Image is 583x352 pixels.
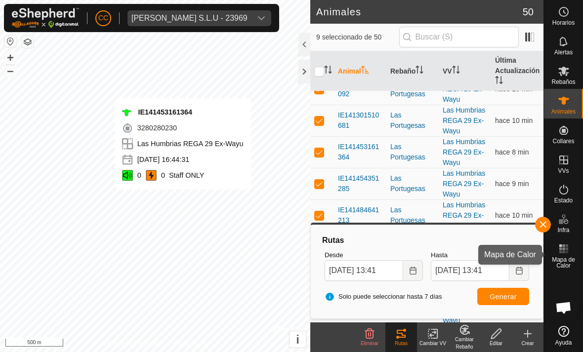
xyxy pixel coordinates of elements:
a: Contáctenos [173,339,206,348]
div: Las Portugesas [390,205,435,226]
span: Infra [557,227,569,233]
a: Las Humbrias REGA 29 Ex-Wayu [443,169,485,198]
th: VV [439,51,491,91]
a: Política de Privacidad [104,339,161,348]
button: Generar [477,288,529,305]
div: Las Portugesas [390,173,435,194]
div: Chat abierto [549,293,579,322]
a: Las Humbrias REGA 29 Ex-Wayu [443,75,485,103]
div: Las Portugesas [390,142,435,162]
span: Vilma Labra S.L.U - 23969 [127,10,251,26]
a: Las Humbrias REGA 29 Ex-Wayu [443,201,485,230]
span: Solo puede seleccionar hasta 7 días [325,292,442,302]
p-sorticon: Activar para ordenar [495,78,503,85]
p-sorticon: Activar para ordenar [452,67,460,75]
th: Última Actualización [491,51,543,91]
span: 9 oct 2025, 13:32 [495,117,533,124]
input: Buscar (S) [399,27,519,47]
div: Cambiar VV [417,340,449,347]
p-sorticon: Activar para ordenar [416,67,423,75]
span: Animales [551,109,576,115]
h2: Animales [316,6,523,18]
span: IE141453161364 [138,108,192,116]
th: Animal [334,51,386,91]
p-sorticon: Activar para ordenar [361,67,369,75]
span: 50 [523,4,534,19]
span: 9 oct 2025, 13:32 [495,85,533,93]
span: IE141301510681 [338,110,382,131]
span: IE141453161364 [338,142,382,162]
button: Choose Date [509,260,529,281]
div: Las Portugesas [390,110,435,131]
div: Editar [480,340,512,347]
span: Mapa de Calor [546,257,581,269]
button: i [290,331,306,348]
span: i [296,333,299,346]
span: VVs [558,168,569,174]
span: Collares [552,138,574,144]
a: Las Humbrias REGA 29 Ex-Wayu [443,138,485,166]
button: Choose Date [403,260,423,281]
div: Rutas [385,340,417,347]
button: – [4,65,16,77]
button: + [4,52,16,64]
img: Logo Gallagher [12,8,79,28]
div: [DATE] 16:44:31 [122,154,244,165]
div: 0 [145,169,165,181]
div: [PERSON_NAME] S.L.U - 23969 [131,14,248,22]
div: Staff ONLY [169,169,204,181]
div: 0 [122,169,141,181]
label: Desde [325,250,423,260]
span: Horarios [552,20,575,26]
span: 9 oct 2025, 13:33 [495,180,529,188]
div: Cambiar Rebaño [449,336,480,351]
a: Las Humbrias REGA 29 Ex-Wayu [443,106,485,135]
button: Capas del Mapa [22,36,34,48]
span: Alertas [554,49,573,55]
button: Restablecer Mapa [4,36,16,47]
span: IE141484641213 [338,205,382,226]
span: 9 oct 2025, 13:32 [495,211,533,219]
th: Rebaño [386,51,439,91]
span: 9 oct 2025, 13:34 [495,148,529,156]
div: Crear [512,340,543,347]
div: dropdown trigger [251,10,271,26]
span: IE141454351285 [338,173,382,194]
span: CC [98,13,108,23]
div: Las Humbrias REGA 29 Ex-Wayu [122,138,244,150]
span: 9 seleccionado de 50 [316,32,399,42]
label: Hasta [431,250,529,260]
div: 3280280230 [122,122,244,134]
span: Eliminar [361,341,378,346]
span: Ayuda [555,340,572,346]
span: Rebaños [551,79,575,85]
p-sorticon: Activar para ordenar [324,67,332,75]
div: Rutas [321,235,533,246]
a: Ayuda [544,322,583,350]
span: Estado [554,197,573,203]
span: Generar [490,293,517,301]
